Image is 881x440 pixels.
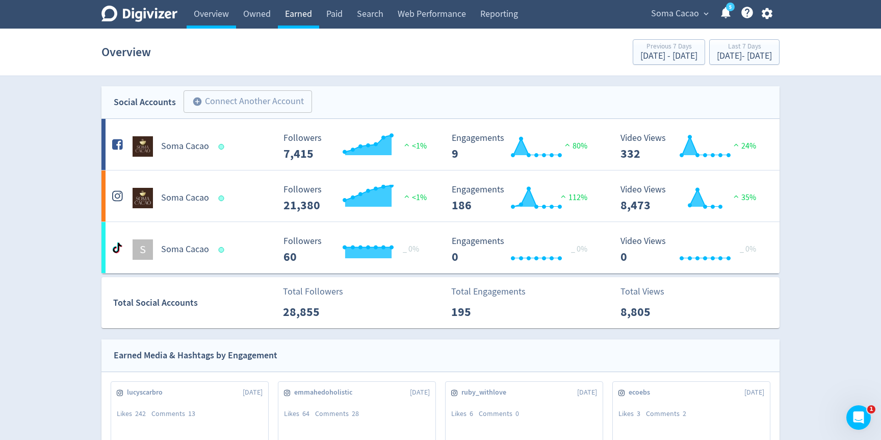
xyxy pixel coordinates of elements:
[114,95,176,110] div: Social Accounts
[278,185,431,212] svg: Followers ---
[731,192,756,203] span: 35%
[133,239,153,260] div: S
[402,141,412,149] img: positive-performance.svg
[402,141,427,151] span: <1%
[278,133,431,160] svg: Followers ---
[515,409,519,418] span: 0
[637,409,640,418] span: 3
[729,4,732,11] text: 5
[161,140,209,153] h5: Soma Cacao
[219,195,227,201] span: Data last synced: 19 Aug 2025, 11:02am (AEST)
[402,192,412,200] img: positive-performance.svg
[192,96,202,107] span: add_circle
[633,39,705,65] button: Previous 7 Days[DATE] - [DATE]
[133,136,153,157] img: Soma Cacao undefined
[709,39,780,65] button: Last 7 Days[DATE]- [DATE]
[683,409,686,418] span: 2
[717,52,772,61] div: [DATE] - [DATE]
[867,405,875,413] span: 1
[640,52,697,61] div: [DATE] - [DATE]
[702,9,711,18] span: expand_more
[646,409,692,419] div: Comments
[161,192,209,204] h5: Soma Cacao
[283,285,343,299] p: Total Followers
[447,236,600,263] svg: Engagements 0
[451,285,526,299] p: Total Engagements
[151,409,201,419] div: Comments
[731,141,741,149] img: positive-performance.svg
[731,192,741,200] img: positive-performance.svg
[451,409,479,419] div: Likes
[470,409,473,418] span: 6
[184,90,312,113] button: Connect Another Account
[278,236,431,263] svg: Followers ---
[219,247,227,253] span: Data last synced: 19 Aug 2025, 2:01pm (AEST)
[403,244,419,254] span: _ 0%
[620,303,679,321] p: 8,805
[615,133,768,160] svg: Video Views 332
[726,3,735,11] a: 5
[302,409,309,418] span: 64
[101,170,780,222] a: Soma Cacao undefinedSoma Cacao Followers --- Followers 21,380 <1% Engagements 186 Engagements 186...
[571,244,587,254] span: _ 0%
[114,348,277,363] div: Earned Media & Hashtags by Engagement
[135,409,146,418] span: 242
[284,409,315,419] div: Likes
[117,409,151,419] div: Likes
[161,243,209,256] h5: Soma Cacao
[402,192,427,203] span: <1%
[451,303,510,321] p: 195
[283,303,342,321] p: 28,855
[620,285,679,299] p: Total Views
[558,192,568,200] img: positive-performance.svg
[447,133,600,160] svg: Engagements 9
[447,185,600,212] svg: Engagements 186
[410,387,430,398] span: [DATE]
[243,387,263,398] span: [DATE]
[846,405,871,430] iframe: Intercom live chat
[562,141,573,149] img: positive-performance.svg
[101,222,780,273] a: SSoma Cacao Followers --- _ 0% Followers 60 Engagements 0 Engagements 0 _ 0% Video Views 0 Video ...
[740,244,756,254] span: _ 0%
[479,409,525,419] div: Comments
[562,141,587,151] span: 80%
[615,236,768,263] svg: Video Views 0
[101,36,151,68] h1: Overview
[717,43,772,52] div: Last 7 Days
[558,192,587,203] span: 112%
[188,409,195,418] span: 13
[176,92,312,113] a: Connect Another Account
[127,387,168,398] span: lucyscarbro
[315,409,365,419] div: Comments
[101,119,780,170] a: Soma Cacao undefinedSoma Cacao Followers --- Followers 7,415 <1% Engagements 9 Engagements 9 80% ...
[113,296,276,310] div: Total Social Accounts
[629,387,656,398] span: ecoebs
[651,6,699,22] span: Soma Cacao
[618,409,646,419] div: Likes
[461,387,512,398] span: ruby_withlove
[133,188,153,208] img: Soma Cacao undefined
[744,387,764,398] span: [DATE]
[219,144,227,150] span: Data last synced: 19 Aug 2025, 11:02am (AEST)
[294,387,358,398] span: emmahedoholistic
[577,387,597,398] span: [DATE]
[640,43,697,52] div: Previous 7 Days
[731,141,756,151] span: 24%
[647,6,711,22] button: Soma Cacao
[615,185,768,212] svg: Video Views 8,473
[352,409,359,418] span: 28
